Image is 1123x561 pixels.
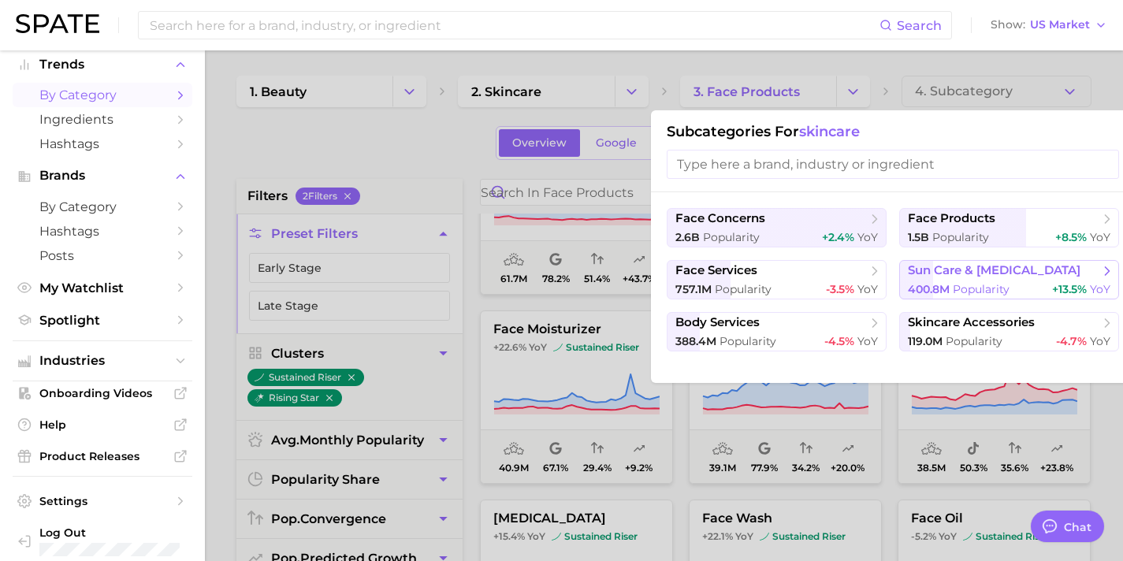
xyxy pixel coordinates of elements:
[667,260,887,299] button: face services757.1m Popularity-3.5% YoY
[991,20,1025,29] span: Show
[908,334,943,348] span: 119.0m
[13,83,192,107] a: by Category
[822,230,854,244] span: +2.4%
[39,136,165,151] span: Hashtags
[908,263,1080,278] span: sun care & [MEDICAL_DATA]
[667,312,887,351] button: body services388.4m Popularity-4.5% YoY
[857,334,878,348] span: YoY
[987,15,1111,35] button: ShowUS Market
[675,282,712,296] span: 757.1m
[857,230,878,244] span: YoY
[39,494,165,508] span: Settings
[13,349,192,373] button: Industries
[824,334,854,348] span: -4.5%
[39,112,165,127] span: Ingredients
[39,58,165,72] span: Trends
[1090,230,1110,244] span: YoY
[1056,334,1087,348] span: -4.7%
[675,334,716,348] span: 388.4m
[675,263,757,278] span: face services
[667,208,887,247] button: face concerns2.6b Popularity+2.4% YoY
[1030,20,1090,29] span: US Market
[932,230,989,244] span: Popularity
[39,87,165,102] span: by Category
[908,282,950,296] span: 400.8m
[720,334,776,348] span: Popularity
[13,53,192,76] button: Trends
[39,224,165,239] span: Hashtags
[148,12,879,39] input: Search here for a brand, industry, or ingredient
[13,164,192,188] button: Brands
[13,132,192,156] a: Hashtags
[39,313,165,328] span: Spotlight
[908,230,929,244] span: 1.5b
[1052,282,1087,296] span: +13.5%
[908,211,995,226] span: face products
[13,243,192,268] a: Posts
[826,282,854,296] span: -3.5%
[39,280,165,295] span: My Watchlist
[39,418,165,432] span: Help
[16,14,99,33] img: SPATE
[13,444,192,468] a: Product Releases
[39,248,165,263] span: Posts
[13,521,192,561] a: Log out. Currently logged in with e-mail ellenlennon@goodkindco.com.
[675,230,700,244] span: 2.6b
[675,211,765,226] span: face concerns
[899,260,1119,299] button: sun care & [MEDICAL_DATA]400.8m Popularity+13.5% YoY
[897,18,942,33] span: Search
[39,526,210,540] span: Log Out
[899,312,1119,351] button: skincare accessories119.0m Popularity-4.7% YoY
[39,449,165,463] span: Product Releases
[13,308,192,333] a: Spotlight
[1055,230,1087,244] span: +8.5%
[13,195,192,219] a: by Category
[39,169,165,183] span: Brands
[703,230,760,244] span: Popularity
[13,381,192,405] a: Onboarding Videos
[899,208,1119,247] button: face products1.5b Popularity+8.5% YoY
[13,219,192,243] a: Hashtags
[39,354,165,368] span: Industries
[13,276,192,300] a: My Watchlist
[1090,282,1110,296] span: YoY
[13,107,192,132] a: Ingredients
[675,315,760,330] span: body services
[667,123,1119,140] h1: Subcategories for
[667,150,1119,179] input: Type here a brand, industry or ingredient
[1090,334,1110,348] span: YoY
[39,199,165,214] span: by Category
[946,334,1002,348] span: Popularity
[857,282,878,296] span: YoY
[715,282,772,296] span: Popularity
[13,489,192,513] a: Settings
[13,413,192,437] a: Help
[799,123,860,140] span: skincare
[39,386,165,400] span: Onboarding Videos
[908,315,1035,330] span: skincare accessories
[953,282,1010,296] span: Popularity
